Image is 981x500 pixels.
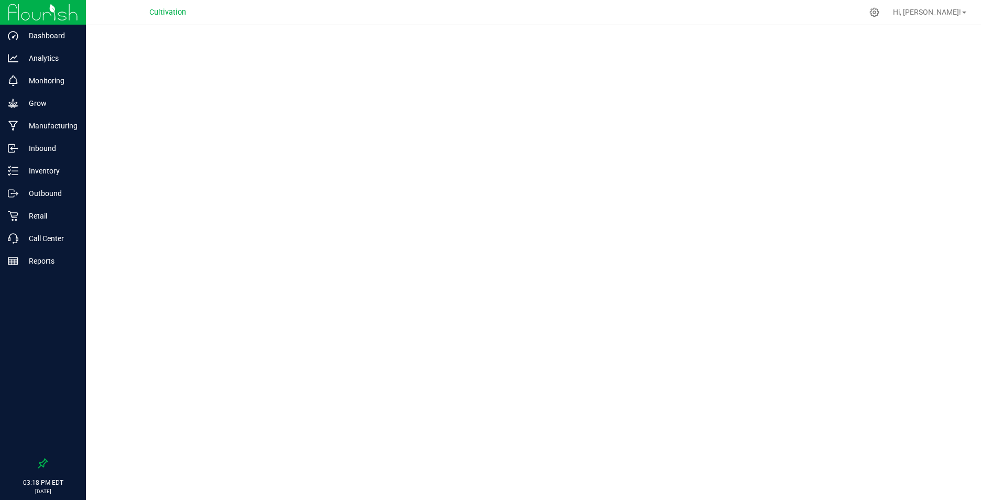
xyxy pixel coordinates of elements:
span: Cultivation [149,8,186,17]
p: Manufacturing [18,119,81,132]
span: Hi, [PERSON_NAME]! [893,8,961,16]
inline-svg: Reports [8,256,18,266]
p: Outbound [18,187,81,200]
p: Analytics [18,52,81,64]
p: [DATE] [5,487,81,495]
inline-svg: Inbound [8,143,18,154]
inline-svg: Outbound [8,188,18,199]
inline-svg: Grow [8,98,18,108]
div: Manage settings [868,7,881,17]
inline-svg: Monitoring [8,75,18,86]
p: Grow [18,97,81,110]
p: Monitoring [18,74,81,87]
inline-svg: Inventory [8,166,18,176]
inline-svg: Manufacturing [8,121,18,131]
p: Retail [18,210,81,222]
inline-svg: Analytics [8,53,18,63]
inline-svg: Call Center [8,233,18,244]
inline-svg: Retail [8,211,18,221]
p: Inbound [18,142,81,155]
inline-svg: Dashboard [8,30,18,41]
p: Call Center [18,232,81,245]
p: 03:18 PM EDT [5,478,81,487]
p: Inventory [18,165,81,177]
label: Pin the sidebar to full width on large screens [38,458,48,469]
p: Reports [18,255,81,267]
p: Dashboard [18,29,81,42]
